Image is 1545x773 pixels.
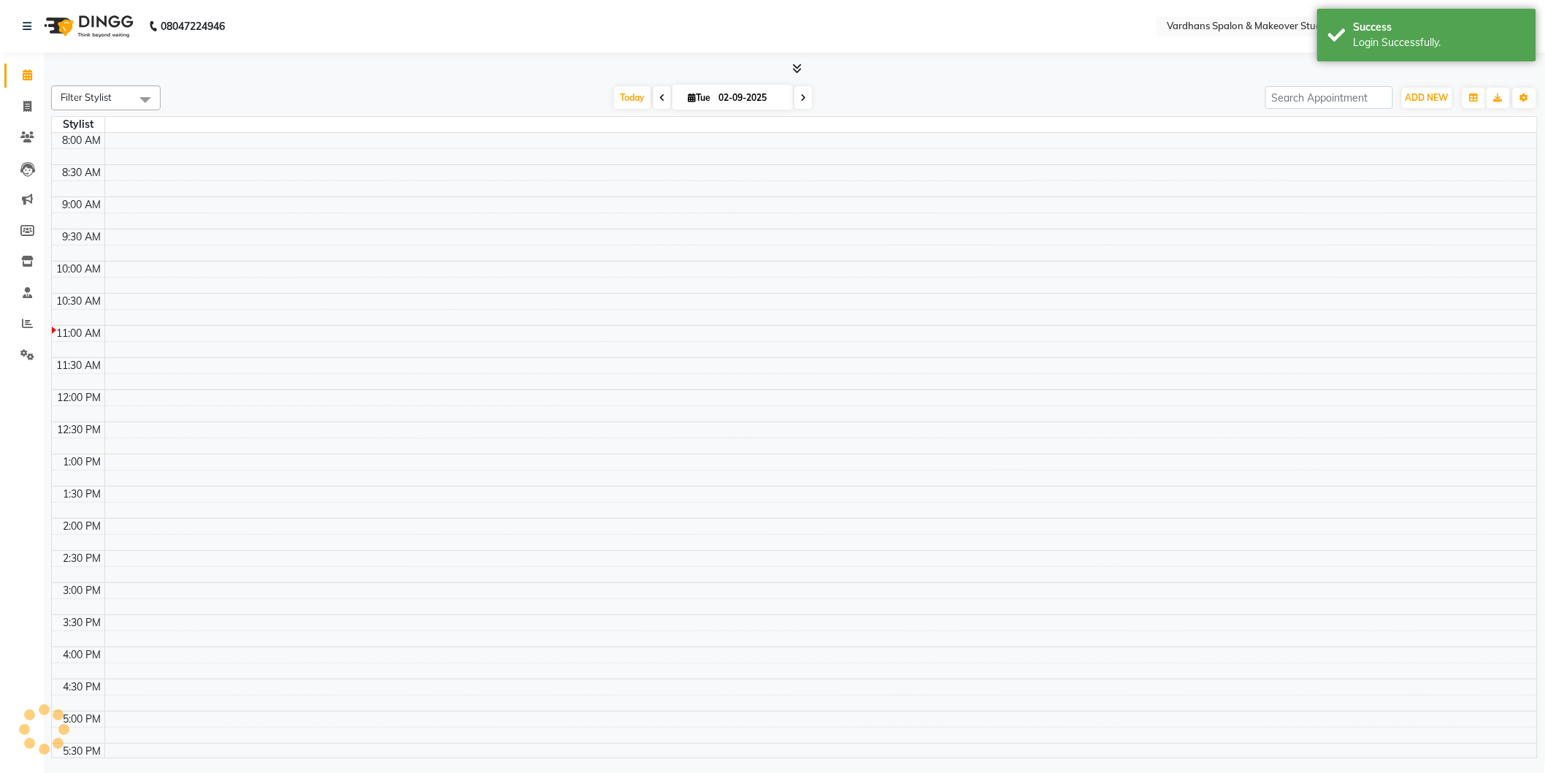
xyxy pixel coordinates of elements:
[61,712,104,727] div: 5:00 PM
[61,91,112,103] span: Filter Stylist
[684,92,714,103] span: Tue
[61,519,104,534] div: 2:00 PM
[61,487,104,502] div: 1:30 PM
[714,87,787,109] input: 2025-09-02
[52,117,104,132] div: Stylist
[55,422,104,438] div: 12:30 PM
[614,86,651,109] span: Today
[1354,35,1525,50] div: Login Successfully.
[161,6,225,47] b: 08047224946
[61,454,104,470] div: 1:00 PM
[54,262,104,277] div: 10:00 AM
[1354,20,1525,35] div: Success
[61,679,104,695] div: 4:30 PM
[54,326,104,341] div: 11:00 AM
[61,583,104,598] div: 3:00 PM
[54,358,104,373] div: 11:30 AM
[60,229,104,245] div: 9:30 AM
[60,133,104,148] div: 8:00 AM
[1402,88,1452,108] button: ADD NEW
[1406,92,1449,103] span: ADD NEW
[37,6,137,47] img: logo
[61,647,104,663] div: 4:00 PM
[60,197,104,213] div: 9:00 AM
[61,744,104,759] div: 5:30 PM
[54,294,104,309] div: 10:30 AM
[61,551,104,566] div: 2:30 PM
[55,390,104,405] div: 12:00 PM
[60,165,104,180] div: 8:30 AM
[61,615,104,631] div: 3:30 PM
[1265,86,1393,109] input: Search Appointment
